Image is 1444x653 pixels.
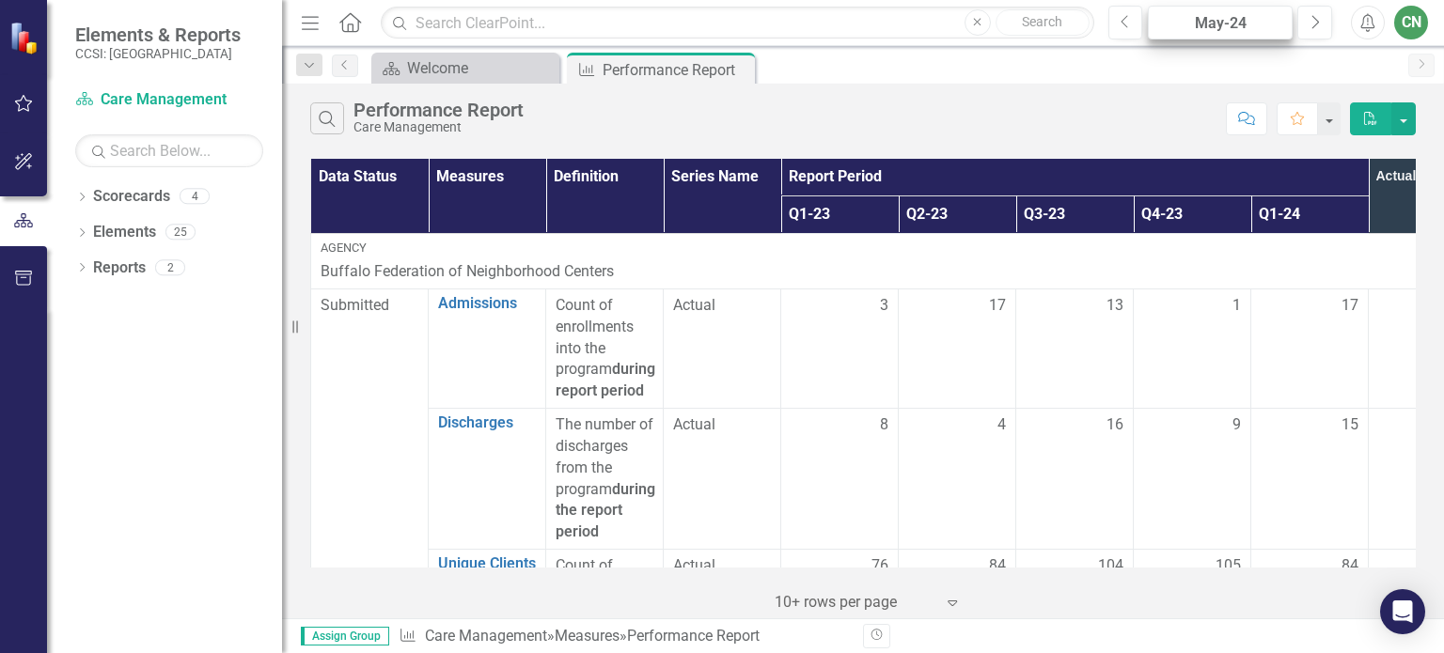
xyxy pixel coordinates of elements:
[93,222,156,243] a: Elements
[180,189,210,205] div: 4
[627,627,760,645] div: Performance Report
[155,259,185,275] div: 2
[1342,555,1358,577] span: 84
[556,480,655,541] strong: during the report period
[1232,414,1241,436] span: 9
[1022,14,1062,29] span: Search
[1098,555,1123,577] span: 104
[1016,288,1134,408] td: Double-Click to Edit
[1251,288,1369,408] td: Double-Click to Edit
[1107,414,1123,436] span: 16
[1134,409,1251,550] td: Double-Click to Edit
[93,257,146,279] a: Reports
[75,89,263,111] a: Care Management
[781,409,899,550] td: Double-Click to Edit
[1342,295,1358,317] span: 17
[1148,6,1293,39] button: May-24
[899,409,1016,550] td: Double-Click to Edit
[381,7,1093,39] input: Search ClearPoint...
[75,46,241,61] small: CCSI: [GEOGRAPHIC_DATA]
[1154,12,1286,35] div: May-24
[75,23,241,46] span: Elements & Reports
[871,555,888,577] span: 76
[1016,409,1134,550] td: Double-Click to Edit
[880,414,888,436] span: 8
[673,414,771,436] span: Actual
[997,414,1006,436] span: 4
[429,409,546,550] td: Double-Click to Edit Right Click for Context Menu
[9,21,42,54] img: ClearPoint Strategy
[321,296,389,314] span: Submitted
[1232,295,1241,317] span: 1
[1380,589,1425,634] div: Open Intercom Messenger
[1134,288,1251,408] td: Double-Click to Edit
[1251,409,1369,550] td: Double-Click to Edit
[425,627,547,645] a: Care Management
[353,100,524,120] div: Performance Report
[673,555,771,577] span: Actual
[93,186,170,208] a: Scorecards
[353,120,524,134] div: Care Management
[603,58,750,82] div: Performance Report
[899,288,1016,408] td: Double-Click to Edit
[880,295,888,317] span: 3
[1107,295,1123,317] span: 13
[989,295,1006,317] span: 17
[1216,555,1241,577] span: 105
[438,555,536,588] a: Unique Clients Served
[555,627,620,645] a: Measures
[781,288,899,408] td: Double-Click to Edit
[429,288,546,408] td: Double-Click to Edit Right Click for Context Menu
[989,555,1006,577] span: 84
[407,56,555,80] div: Welcome
[301,627,389,645] span: Assign Group
[438,414,536,431] a: Discharges
[438,295,536,312] a: Admissions
[399,626,849,647] div: » »
[75,134,263,167] input: Search Below...
[165,225,196,241] div: 25
[673,295,771,317] span: Actual
[996,9,1090,36] button: Search
[1394,6,1428,39] button: CN
[376,56,555,80] a: Welcome
[556,295,653,402] div: Count of enrollments into the program
[556,414,653,543] div: The number of discharges from the program
[1342,414,1358,436] span: 15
